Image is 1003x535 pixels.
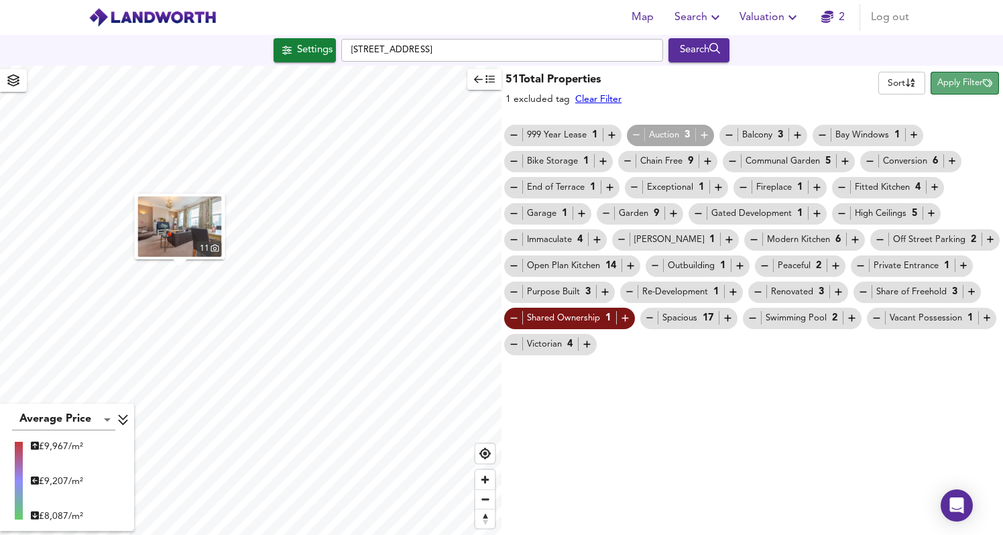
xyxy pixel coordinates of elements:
[475,509,495,528] button: Reset bearing to north
[811,4,854,31] button: 2
[138,196,222,257] a: property thumbnail 11
[506,93,622,106] div: 1 excluded tag
[674,8,723,27] span: Search
[871,8,909,27] span: Log out
[626,8,658,27] span: Map
[12,409,115,430] div: Average Price
[197,241,222,257] div: 11
[135,194,225,259] button: property thumbnail 11
[878,72,925,95] div: Sort
[669,4,729,31] button: Search
[475,510,495,528] span: Reset bearing to north
[668,38,729,62] div: Run Your Search
[138,196,222,257] img: property thumbnail
[297,42,333,59] div: Settings
[734,4,806,31] button: Valuation
[937,76,992,91] span: Apply Filter
[941,489,973,522] div: Open Intercom Messenger
[672,42,726,59] div: Search
[475,470,495,489] button: Zoom in
[274,38,336,62] div: Click to configure Search Settings
[866,4,914,31] button: Log out
[821,8,845,27] a: 2
[621,4,664,31] button: Map
[341,39,663,62] input: Enter a location...
[31,510,83,523] div: £ 8,087/m²
[740,8,801,27] span: Valuation
[575,95,622,104] a: Clear Filter
[274,38,336,62] button: Settings
[475,489,495,509] button: Zoom out
[31,440,83,453] div: £ 9,967/m²
[668,38,729,62] button: Search
[31,475,83,488] div: £ 9,207/m²
[506,72,622,88] h3: 51 Total Properties
[88,7,217,27] img: logo
[475,444,495,463] button: Find my location
[931,72,999,95] button: Apply Filter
